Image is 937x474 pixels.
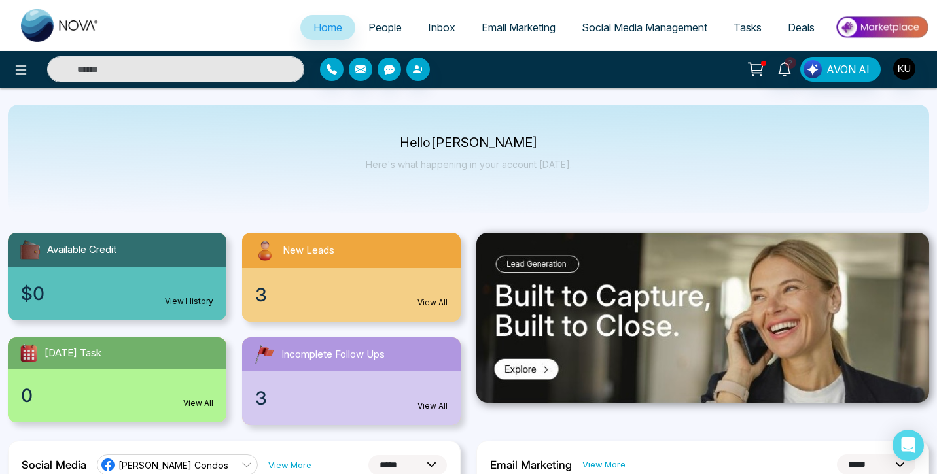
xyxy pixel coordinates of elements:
a: Deals [775,15,828,40]
img: todayTask.svg [18,343,39,364]
a: 2 [769,57,800,80]
img: . [476,233,929,403]
a: People [355,15,415,40]
span: Social Media Management [582,21,707,34]
img: availableCredit.svg [18,238,42,262]
div: Open Intercom Messenger [893,430,924,461]
span: Incomplete Follow Ups [281,347,385,362]
a: Tasks [720,15,775,40]
a: Home [300,15,355,40]
a: Email Marketing [468,15,569,40]
span: AVON AI [826,61,870,77]
img: Lead Flow [804,60,822,78]
span: Deals [788,21,815,34]
p: Hello [PERSON_NAME] [366,137,572,148]
a: Inbox [415,15,468,40]
span: People [368,21,402,34]
span: Email Marketing [482,21,556,34]
a: View More [582,458,626,471]
a: View All [417,400,448,412]
img: Nova CRM Logo [21,9,99,42]
span: Home [313,21,342,34]
span: [DATE] Task [44,346,101,361]
button: AVON AI [800,57,881,82]
span: Available Credit [47,243,116,258]
span: Inbox [428,21,455,34]
h2: Email Marketing [490,458,572,471]
img: newLeads.svg [253,238,277,263]
a: View More [268,459,311,471]
span: $0 [21,280,44,307]
a: View History [165,296,213,307]
a: Social Media Management [569,15,720,40]
span: 0 [21,382,33,409]
span: [PERSON_NAME] Condos [118,459,228,471]
img: Market-place.gif [834,12,929,42]
img: User Avatar [893,58,915,80]
span: 3 [255,384,267,412]
a: Incomplete Follow Ups3View All [234,337,468,425]
span: 2 [785,57,796,69]
a: View All [417,297,448,309]
span: New Leads [283,243,334,258]
p: Here's what happening in your account [DATE]. [366,159,572,170]
img: followUps.svg [253,343,276,366]
a: View All [183,398,213,409]
span: 3 [255,281,267,309]
h2: Social Media [22,458,86,471]
span: Tasks [734,21,762,34]
a: New Leads3View All [234,233,468,322]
